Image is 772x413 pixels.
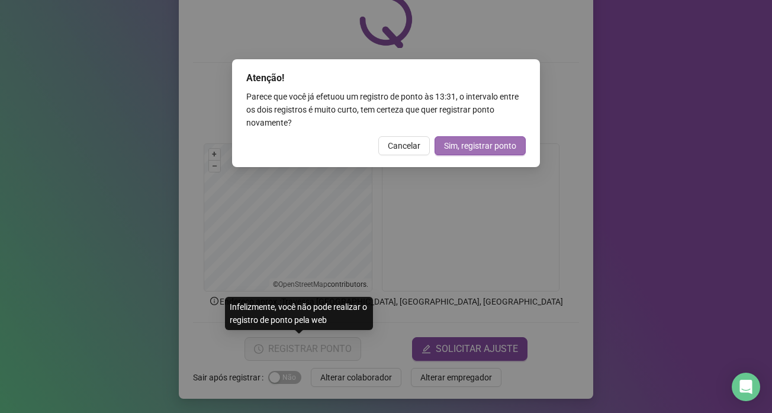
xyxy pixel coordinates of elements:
button: Sim, registrar ponto [435,136,526,155]
span: Sim, registrar ponto [444,139,516,152]
div: Infelizmente, você não pode realizar o registro de ponto pela web [225,297,373,330]
button: Cancelar [378,136,430,155]
div: Parece que você já efetuou um registro de ponto às 13:31 , o intervalo entre os dois registros é ... [246,90,526,129]
div: Atenção! [246,71,526,85]
div: Open Intercom Messenger [732,373,760,401]
span: Cancelar [388,139,420,152]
